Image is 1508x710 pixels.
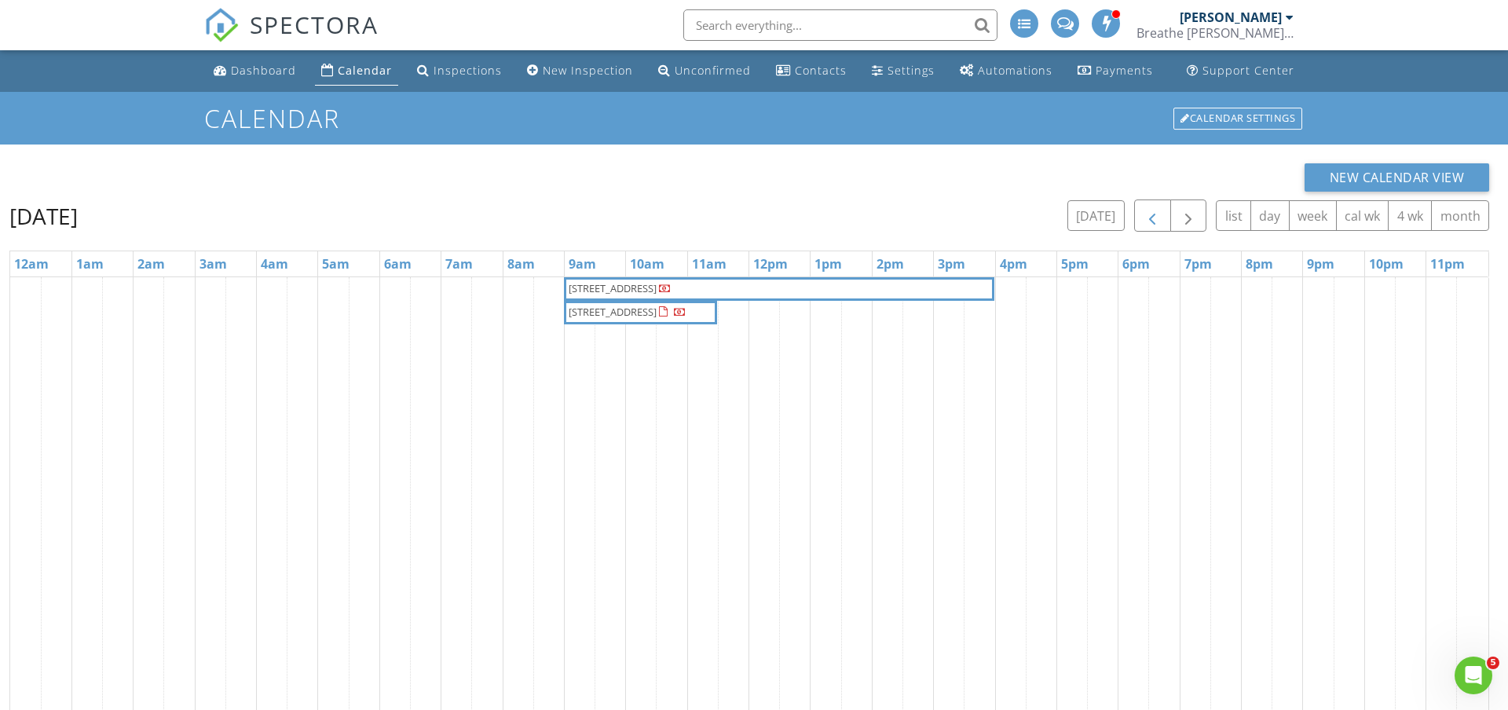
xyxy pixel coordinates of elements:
h2: [DATE] [9,200,78,232]
div: Settings [888,63,935,78]
button: day [1250,200,1290,231]
button: [DATE] [1067,200,1125,231]
h1: Calendar [204,104,1304,132]
a: [STREET_ADDRESS] [564,277,994,301]
a: Contacts [770,57,853,86]
a: 10pm [1365,251,1407,276]
div: Contacts [795,63,847,78]
a: 2pm [873,251,908,276]
a: 9pm [1303,251,1338,276]
a: [STREET_ADDRESS] [567,281,991,297]
button: 4 wk [1388,200,1432,231]
a: 8am [503,251,539,276]
img: The Best Home Inspection Software - Spectora [204,8,239,42]
a: 5am [318,251,353,276]
div: [PERSON_NAME] [1180,9,1282,25]
span: [STREET_ADDRESS] [569,281,657,295]
a: 5pm [1057,251,1093,276]
span: SPECTORA [250,8,379,41]
a: 11pm [1426,251,1469,276]
div: Dashboard [231,63,296,78]
a: 8pm [1242,251,1277,276]
a: Settings [866,57,941,86]
button: list [1216,200,1251,231]
a: 4am [257,251,292,276]
span: 5 [1487,657,1499,669]
a: New Inspection [521,57,639,86]
a: 3pm [934,251,969,276]
a: Calendar [315,57,398,86]
div: Automations [978,63,1052,78]
a: 1am [72,251,108,276]
a: 3am [196,251,231,276]
button: New Calendar View [1305,163,1490,192]
iframe: Intercom live chat [1455,657,1492,694]
a: 11am [688,251,730,276]
a: Unconfirmed [652,57,757,86]
div: Calendar [338,63,392,78]
a: 1pm [811,251,846,276]
a: 6pm [1118,251,1154,276]
button: cal wk [1336,200,1389,231]
a: [STREET_ADDRESS] [567,305,714,320]
span: [STREET_ADDRESS] [569,305,657,319]
a: 12am [10,251,53,276]
a: Inspections [411,57,508,86]
div: Breathe Wright Radon [1136,25,1294,41]
a: 12pm [749,251,792,276]
button: Previous day [1134,199,1171,232]
a: 7am [441,251,477,276]
div: New Inspection [543,63,633,78]
div: Calendar Settings [1173,108,1302,130]
button: month [1431,200,1489,231]
a: 6am [380,251,415,276]
div: Inspections [434,63,502,78]
div: Support Center [1202,63,1294,78]
button: week [1289,200,1337,231]
a: Calendar Settings [1172,106,1304,131]
a: SPECTORA [204,21,379,54]
a: Dashboard [207,57,302,86]
a: Automations (Advanced) [953,57,1059,86]
a: Payments [1071,57,1159,86]
a: Support Center [1180,57,1301,86]
a: 4pm [996,251,1031,276]
a: [STREET_ADDRESS] [564,301,717,324]
a: 10am [626,251,668,276]
button: Next day [1170,199,1207,232]
input: Search everything... [683,9,997,41]
a: 9am [565,251,600,276]
a: 7pm [1180,251,1216,276]
div: Unconfirmed [675,63,751,78]
a: 2am [134,251,169,276]
div: Payments [1096,63,1153,78]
